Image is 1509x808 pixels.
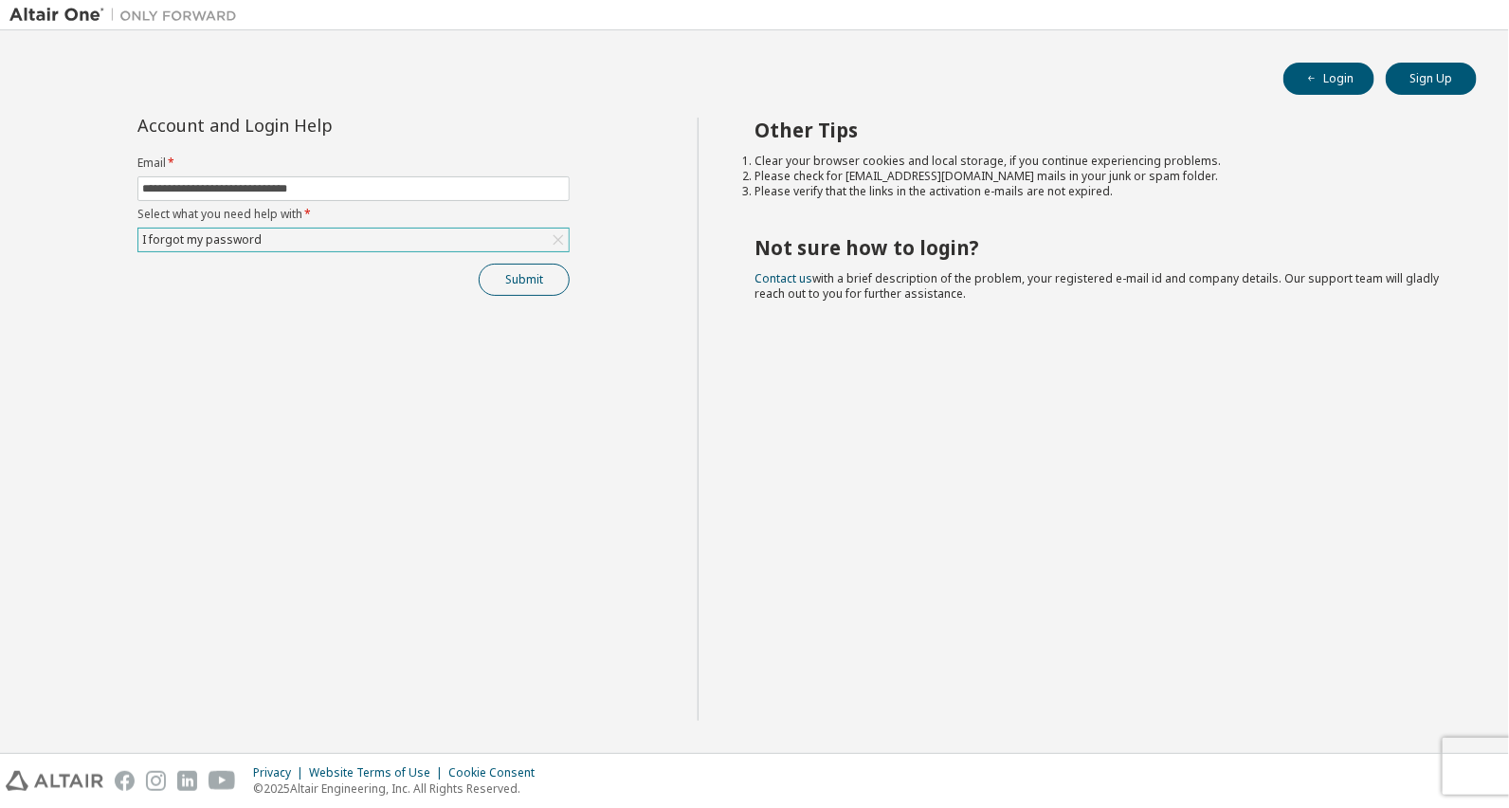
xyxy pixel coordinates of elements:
[479,264,570,296] button: Submit
[448,765,546,780] div: Cookie Consent
[253,765,309,780] div: Privacy
[146,771,166,791] img: instagram.svg
[755,235,1444,260] h2: Not sure how to login?
[1283,63,1374,95] button: Login
[137,118,483,133] div: Account and Login Help
[1386,63,1477,95] button: Sign Up
[137,207,570,222] label: Select what you need help with
[9,6,246,25] img: Altair One
[755,169,1444,184] li: Please check for [EMAIL_ADDRESS][DOMAIN_NAME] mails in your junk or spam folder.
[138,229,569,251] div: I forgot my password
[139,230,264,250] div: I forgot my password
[115,771,135,791] img: facebook.svg
[755,118,1444,142] h2: Other Tips
[137,156,570,171] label: Email
[253,780,546,797] p: © 2025 Altair Engineering, Inc. All Rights Reserved.
[177,771,197,791] img: linkedin.svg
[6,771,103,791] img: altair_logo.svg
[209,771,236,791] img: youtube.svg
[755,184,1444,199] li: Please verify that the links in the activation e-mails are not expired.
[755,270,813,286] a: Contact us
[755,154,1444,169] li: Clear your browser cookies and local storage, if you continue experiencing problems.
[755,270,1440,302] span: with a brief description of the problem, your registered e-mail id and company details. Our suppo...
[309,765,448,780] div: Website Terms of Use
